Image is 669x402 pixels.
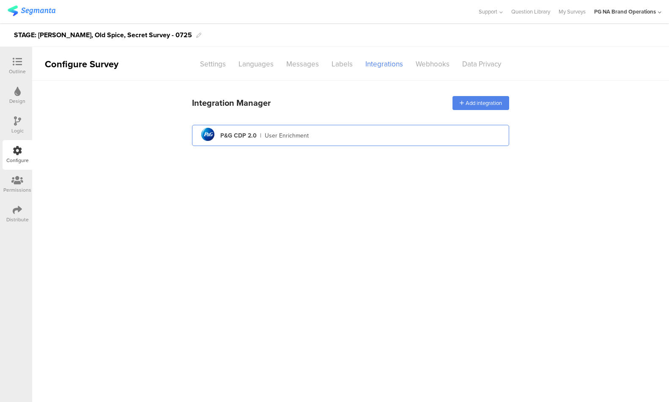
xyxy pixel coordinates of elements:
[456,57,507,72] div: Data Privacy
[220,131,257,140] div: P&G CDP 2.0
[452,96,509,110] div: Add integration
[32,57,129,71] div: Configure Survey
[14,28,192,42] div: STAGE: [PERSON_NAME], Old Spice, Secret Survey - 0725
[8,6,55,16] img: segmanta logo
[9,68,26,75] div: Outline
[265,131,309,140] div: User Enrichment
[479,8,497,16] span: Support
[194,57,232,72] div: Settings
[232,57,280,72] div: Languages
[9,97,25,105] div: Design
[3,186,31,194] div: Permissions
[6,157,29,164] div: Configure
[280,57,325,72] div: Messages
[6,216,29,223] div: Distribute
[192,96,271,109] div: Integration Manager
[325,57,359,72] div: Labels
[359,57,409,72] div: Integrations
[260,131,261,140] div: |
[409,57,456,72] div: Webhooks
[11,127,24,135] div: Logic
[594,8,656,16] div: PG NA Brand Operations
